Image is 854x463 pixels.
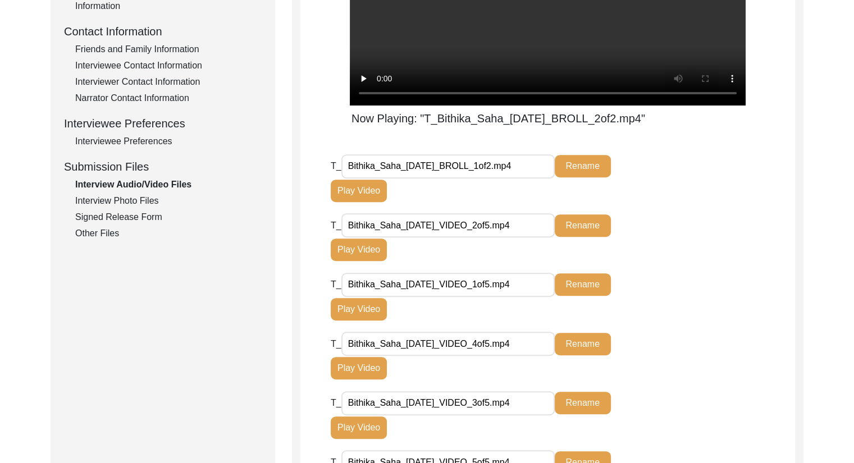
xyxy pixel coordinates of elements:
button: Rename [555,273,611,296]
span: T_ [331,161,341,171]
span: T_ [331,221,341,230]
div: Interview Audio/Video Files [75,178,262,191]
button: Play Video [331,357,387,379]
span: T_ [331,279,341,289]
div: Signed Release Form [75,210,262,224]
button: Play Video [331,298,387,320]
div: Friends and Family Information [75,43,262,56]
button: Play Video [331,416,387,439]
button: Play Video [331,180,387,202]
button: Rename [555,392,611,414]
div: Now Playing: "T_Bithika_Saha_[DATE]_BROLL_2of2.mp4" [300,110,696,127]
div: Narrator Contact Information [75,91,262,105]
div: Interviewer Contact Information [75,75,262,89]
span: T_ [331,398,341,407]
span: T_ [331,339,341,349]
div: Interviewee Preferences [75,135,262,148]
button: Rename [555,155,611,177]
button: Rename [555,214,611,237]
button: Rename [555,333,611,355]
button: Play Video [331,239,387,261]
div: Contact Information [64,23,262,40]
div: Interview Photo Files [75,194,262,208]
div: Interviewee Contact Information [75,59,262,72]
div: Interviewee Preferences [64,115,262,132]
div: Other Files [75,227,262,240]
div: Submission Files [64,158,262,175]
